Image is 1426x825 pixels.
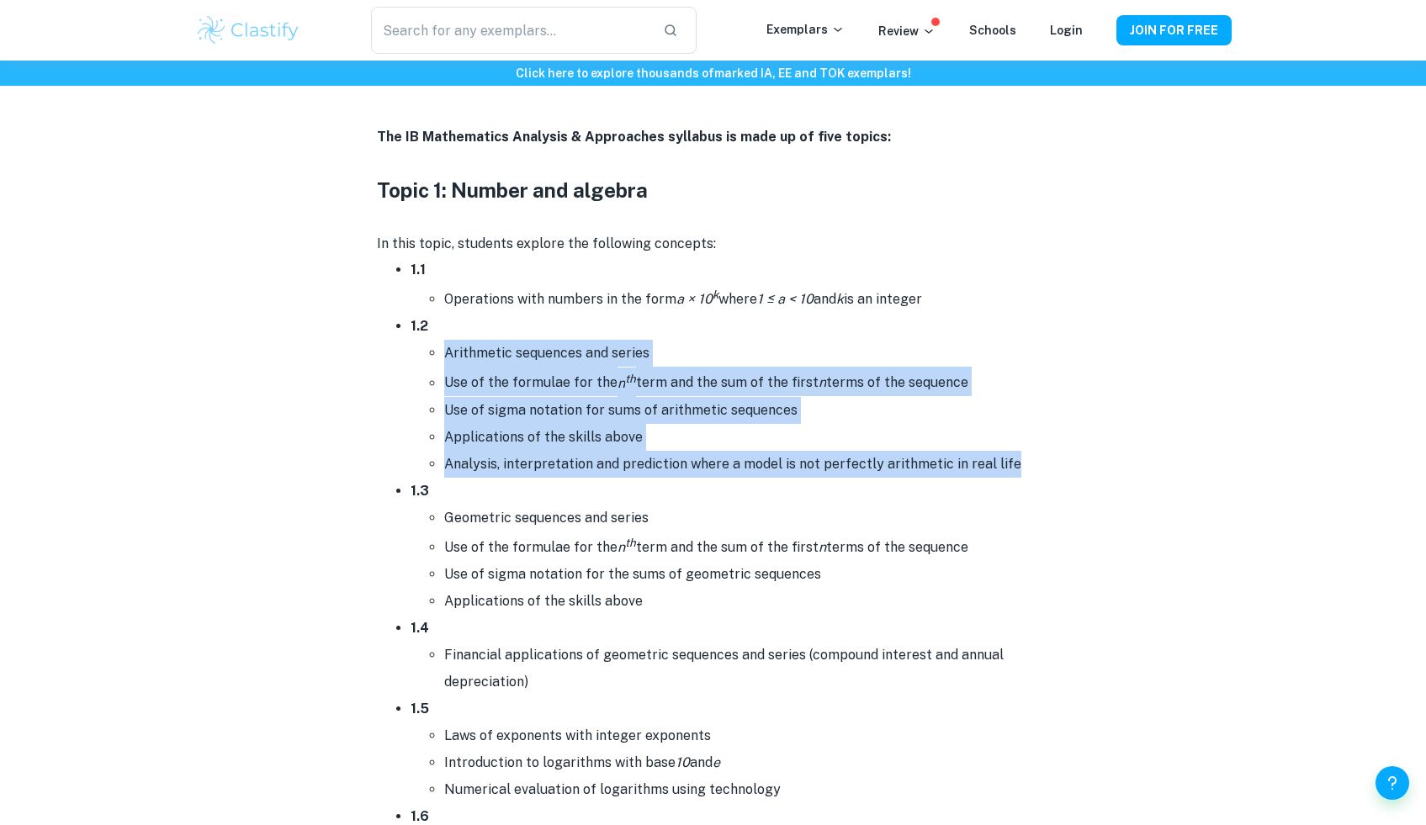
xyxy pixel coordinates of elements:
[444,722,1050,749] li: Laws of exponents with integer exponents
[444,451,1050,478] li: Analysis, interpretation and prediction where a model is not perfectly arithmetic in real life
[713,754,720,770] i: e
[836,291,844,307] i: k
[444,531,1050,561] li: Use of the formulae for the term and the sum of the first terms of the sequence
[766,20,845,39] p: Exemplars
[444,283,1050,313] li: Operations with numbers in the form where and is an integer
[819,375,826,391] i: n
[444,588,1050,615] li: Applications of the skills above
[444,397,1050,424] li: Use of sigma notation for sums of arithmetic sequences
[411,808,429,824] strong: 1.6
[878,22,936,40] p: Review
[625,536,636,549] sup: th
[444,749,1050,776] li: Introduction to logarithms with base and
[713,288,718,301] sup: k
[3,64,1423,82] h6: Click here to explore thousands of marked IA, EE and TOK exemplars !
[969,24,1016,37] a: Schools
[371,7,649,54] input: Search for any exemplars...
[618,375,636,391] i: n
[444,561,1050,588] li: Use of sigma notation for the sums of geometric sequences
[411,483,429,499] strong: 1.3
[195,13,302,47] img: Clastify logo
[444,340,1050,367] li: Arithmetic sequences and series
[1116,15,1232,45] button: JOIN FOR FREE
[377,178,648,202] strong: Topic 1: Number and algebra
[444,505,1050,531] li: Geometric sequences and series
[625,371,636,384] sup: th
[377,231,1050,256] p: In this topic, students explore the following concepts:
[819,539,826,555] i: n
[411,701,429,717] strong: 1.5
[444,642,1050,695] li: Financial applications of geometric sequences and series (compound interest and annual depreciation)
[1376,766,1409,800] button: Help and Feedback
[444,367,1050,396] li: Use of the formulae for the term and the sum of the first terms of the sequence
[411,620,429,636] strong: 1.4
[676,291,718,307] i: a × 10
[1050,24,1083,37] a: Login
[377,129,891,145] strong: The IB Mathematics Analysis & Approaches syllabus is made up of five topics:
[757,291,814,307] i: 1 ≤ a < 10
[444,776,1050,803] li: Numerical evaluation of logarithms using technology
[411,318,428,334] strong: 1.2
[444,424,1050,451] li: Applications of the skills above
[411,262,426,278] strong: 1.1
[618,539,636,555] i: n
[676,754,690,770] i: 10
